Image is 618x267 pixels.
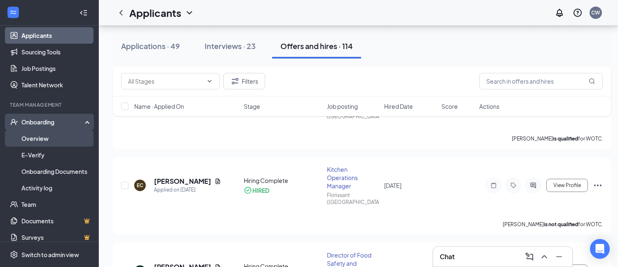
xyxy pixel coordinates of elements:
div: Interviews · 23 [205,41,256,51]
a: Team [21,196,92,213]
h1: Applicants [129,6,181,20]
a: Applicants [21,27,92,44]
svg: UserCheck [10,118,18,126]
svg: ChevronUp [539,252,549,262]
span: Actions [479,102,499,110]
a: Activity log [21,180,92,196]
span: Hired Date [384,102,413,110]
div: Switch to admin view [21,251,79,259]
div: Florissant ([GEOGRAPHIC_DATA]) [327,192,379,206]
a: Onboarding Documents [21,163,92,180]
h5: [PERSON_NAME] [154,177,211,186]
a: Overview [21,130,92,147]
svg: Note [489,182,499,189]
div: Open Intercom Messenger [590,239,610,259]
div: CW [592,9,600,16]
b: is qualified [553,136,578,142]
svg: Collapse [79,9,88,17]
button: ChevronUp [538,250,551,263]
button: View Profile [546,179,588,192]
svg: Settings [10,251,18,259]
p: [PERSON_NAME] for WOTC. [503,221,603,228]
div: Hiring Complete [244,176,322,185]
span: Name · Applied On [134,102,184,110]
svg: ChevronDown [184,8,194,18]
svg: WorkstreamLogo [9,8,17,16]
div: Team Management [10,101,90,108]
input: All Stages [128,77,203,86]
svg: MagnifyingGlass [589,78,595,84]
a: E-Verify [21,147,92,163]
svg: ActiveChat [528,182,538,189]
button: Minimize [553,250,566,263]
div: EC [137,182,143,189]
p: [PERSON_NAME] for WOTC. [512,135,603,142]
div: Applied on [DATE] [154,186,221,194]
input: Search in offers and hires [479,73,603,89]
svg: ComposeMessage [525,252,534,262]
svg: ChevronDown [206,78,213,84]
h3: Chat [440,252,455,261]
button: Filter Filters [223,73,265,89]
svg: QuestionInfo [573,8,583,18]
div: Kitchen Operations Manager [327,165,379,190]
span: Score [441,102,458,110]
svg: Ellipses [593,180,603,190]
svg: Minimize [554,252,564,262]
a: Talent Network [21,77,92,93]
svg: Tag [508,182,518,189]
a: DocumentsCrown [21,213,92,229]
div: HIRED [252,186,269,194]
span: Stage [244,102,260,110]
svg: Filter [230,76,240,86]
svg: Notifications [555,8,564,18]
span: [DATE] [384,182,401,189]
a: Sourcing Tools [21,44,92,60]
svg: CheckmarkCircle [244,186,252,194]
a: Job Postings [21,60,92,77]
b: is not qualified [544,221,578,227]
div: Onboarding [21,118,85,126]
span: View Profile [553,183,581,188]
div: Offers and hires · 114 [280,41,353,51]
svg: Document [215,178,221,185]
button: ComposeMessage [523,250,536,263]
div: Applications · 49 [121,41,180,51]
svg: ChevronLeft [116,8,126,18]
a: SurveysCrown [21,229,92,246]
span: Job posting [327,102,358,110]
